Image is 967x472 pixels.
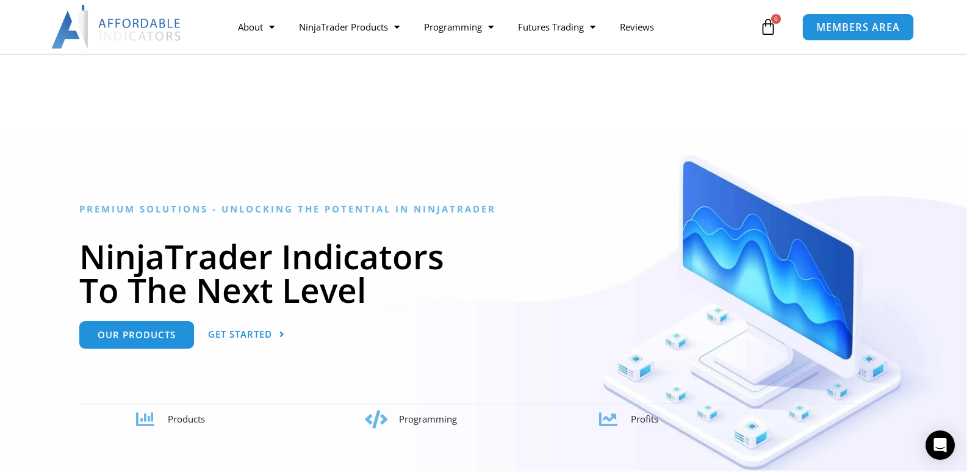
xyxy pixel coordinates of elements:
[802,13,914,40] a: MEMBERS AREA
[816,22,900,32] span: MEMBERS AREA
[79,321,194,349] a: Our Products
[79,203,888,215] h6: Premium Solutions - Unlocking the Potential in NinjaTrader
[608,13,666,41] a: Reviews
[771,14,781,24] span: 0
[208,321,285,349] a: Get Started
[168,413,205,425] span: Products
[226,13,757,41] nav: Menu
[51,5,182,49] img: LogoAI | Affordable Indicators – NinjaTrader
[79,239,888,307] h1: NinjaTrader Indicators To The Next Level
[631,413,658,425] span: Profits
[287,13,412,41] a: NinjaTrader Products
[399,413,457,425] span: Programming
[412,13,506,41] a: Programming
[226,13,287,41] a: About
[506,13,608,41] a: Futures Trading
[98,330,176,339] span: Our Products
[208,330,272,339] span: Get Started
[741,9,795,45] a: 0
[926,430,955,460] div: Open Intercom Messenger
